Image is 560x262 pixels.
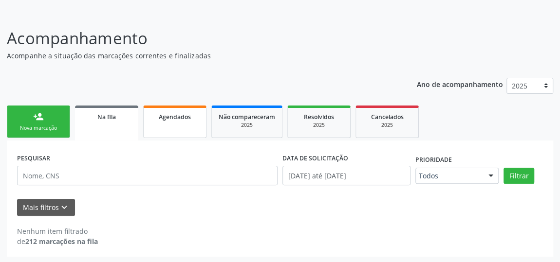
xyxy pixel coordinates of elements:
[97,113,116,121] span: Na fila
[219,113,275,121] span: Não compareceram
[25,237,98,246] strong: 212 marcações na fila
[417,78,503,90] p: Ano de acompanhamento
[17,151,50,166] label: PESQUISAR
[282,151,348,166] label: DATA DE SOLICITAÇÃO
[282,166,411,185] input: Selecione um intervalo
[17,236,98,246] div: de
[363,122,411,129] div: 2025
[504,168,534,184] button: Filtrar
[33,111,44,122] div: person_add
[371,113,404,121] span: Cancelados
[304,113,334,121] span: Resolvidos
[14,124,63,132] div: Nova marcação
[419,171,479,181] span: Todos
[159,113,191,121] span: Agendados
[7,51,389,61] p: Acompanhe a situação das marcações correntes e finalizadas
[17,226,98,236] div: Nenhum item filtrado
[17,199,75,216] button: Mais filtroskeyboard_arrow_down
[219,122,275,129] div: 2025
[415,153,452,168] label: Prioridade
[59,202,70,213] i: keyboard_arrow_down
[295,122,343,129] div: 2025
[7,26,389,51] p: Acompanhamento
[17,166,278,185] input: Nome, CNS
